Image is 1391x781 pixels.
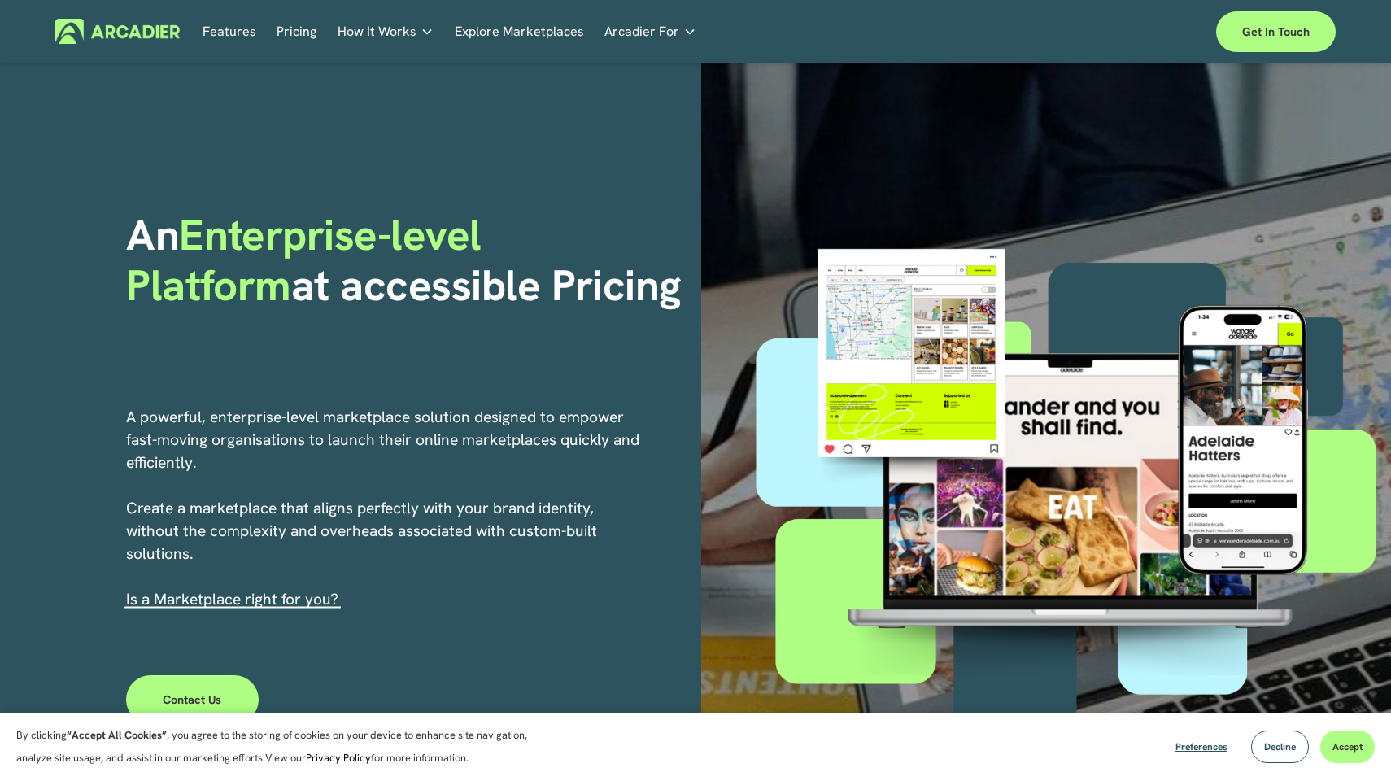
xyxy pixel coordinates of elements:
[126,406,642,611] p: A powerful, enterprise-level marketplace solution designed to empower fast-moving organisations t...
[16,724,545,770] p: By clicking , you agree to the storing of cookies on your device to enhance site navigation, anal...
[1175,740,1227,753] span: Preferences
[67,728,167,742] strong: “Accept All Cookies”
[338,20,416,43] span: How It Works
[338,19,434,44] a: folder dropdown
[55,19,180,44] img: Arcadier
[1251,731,1309,763] button: Decline
[126,675,259,724] a: Contact Us
[126,210,690,312] h1: An at accessible Pricing
[1216,11,1336,52] a: Get in touch
[130,589,338,609] a: s a Marketplace right for you?
[126,207,492,313] span: Enterprise-level Platform
[1320,731,1375,763] button: Accept
[277,19,316,44] a: Pricing
[203,19,256,44] a: Features
[306,751,371,765] a: Privacy Policy
[455,19,584,44] a: Explore Marketplaces
[126,589,338,609] span: I
[604,20,679,43] span: Arcadier For
[1264,740,1296,753] span: Decline
[1332,740,1363,753] span: Accept
[604,19,696,44] a: folder dropdown
[1163,731,1240,763] button: Preferences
